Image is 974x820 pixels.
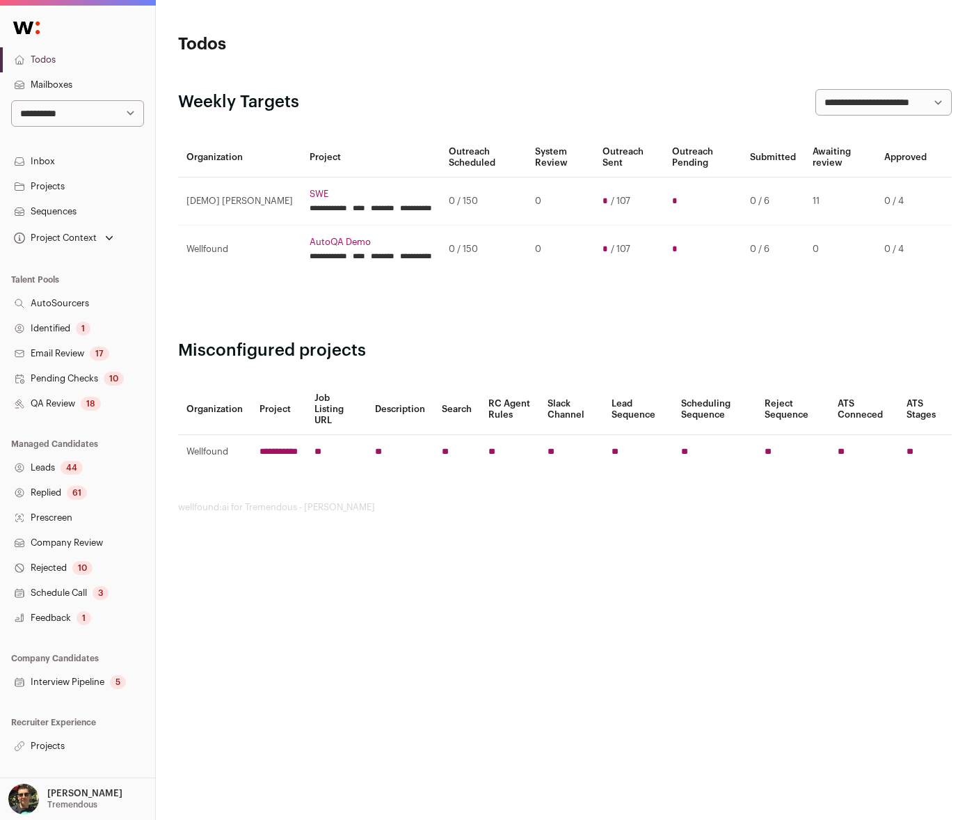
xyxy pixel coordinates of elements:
div: 44 [61,461,83,475]
th: Project [301,138,440,178]
th: Approved [876,138,935,178]
th: ATS Conneced [829,384,899,435]
th: Job Listing URL [306,384,367,435]
td: Wellfound [178,435,251,469]
th: Organization [178,384,251,435]
th: Outreach Scheduled [440,138,527,178]
td: 0 [804,226,876,274]
a: AutoQA Demo [310,237,432,248]
div: 10 [104,372,124,386]
th: Slack Channel [539,384,602,435]
th: Outreach Sent [594,138,664,178]
div: 10 [72,561,93,575]
h2: Weekly Targets [178,91,299,113]
div: 3 [93,586,109,600]
td: 11 [804,178,876,226]
td: 0 / 4 [876,178,935,226]
th: RC Agent Rules [480,384,540,435]
div: 61 [67,486,87,500]
th: Awaiting review [804,138,876,178]
h2: Misconfigured projects [178,340,952,362]
h1: Todos [178,33,436,56]
a: SWE [310,189,432,200]
div: 18 [81,397,101,411]
td: [DEMO] [PERSON_NAME] [178,178,301,226]
th: Submitted [742,138,804,178]
td: 0 / 150 [440,178,527,226]
p: Tremendous [47,799,97,810]
button: Open dropdown [11,228,116,248]
span: / 107 [611,244,630,255]
img: Wellfound [6,14,47,42]
th: Search [433,384,480,435]
div: Project Context [11,232,97,244]
td: 0 [527,178,594,226]
span: / 107 [611,196,630,207]
td: 0 / 6 [742,178,804,226]
button: Open dropdown [6,784,125,814]
td: 0 / 150 [440,226,527,274]
td: 0 / 6 [742,226,804,274]
th: Description [367,384,433,435]
td: Wellfound [178,226,301,274]
td: 0 / 4 [876,226,935,274]
p: [PERSON_NAME] [47,788,122,799]
div: 1 [77,611,91,625]
footer: wellfound:ai for Tremendous - [PERSON_NAME] [178,502,952,513]
th: Scheduling Sequence [673,384,757,435]
td: 0 [527,226,594,274]
th: Reject Sequence [756,384,829,435]
th: Organization [178,138,301,178]
div: 17 [90,347,109,361]
img: 8429747-medium_jpg [8,784,39,814]
th: Project [251,384,306,435]
th: System Review [527,138,594,178]
th: Outreach Pending [664,138,742,178]
th: ATS Stages [898,384,952,435]
th: Lead Sequence [603,384,673,435]
div: 5 [110,675,126,689]
div: 1 [76,322,90,336]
